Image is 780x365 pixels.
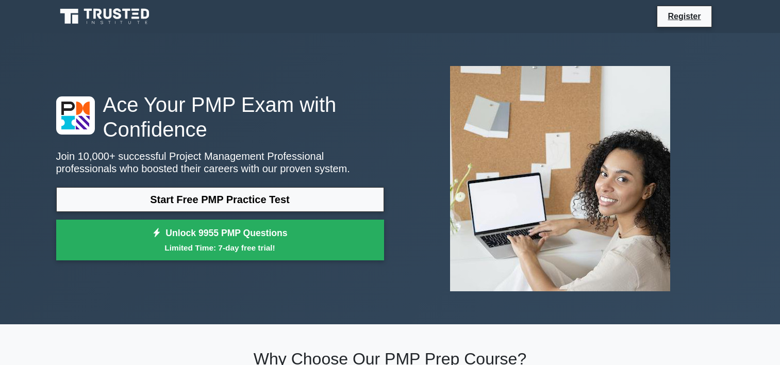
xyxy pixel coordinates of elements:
small: Limited Time: 7-day free trial! [69,242,371,254]
a: Start Free PMP Practice Test [56,187,384,212]
h1: Ace Your PMP Exam with Confidence [56,92,384,142]
p: Join 10,000+ successful Project Management Professional professionals who boosted their careers w... [56,150,384,175]
a: Register [661,10,707,23]
a: Unlock 9955 PMP QuestionsLimited Time: 7-day free trial! [56,220,384,261]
